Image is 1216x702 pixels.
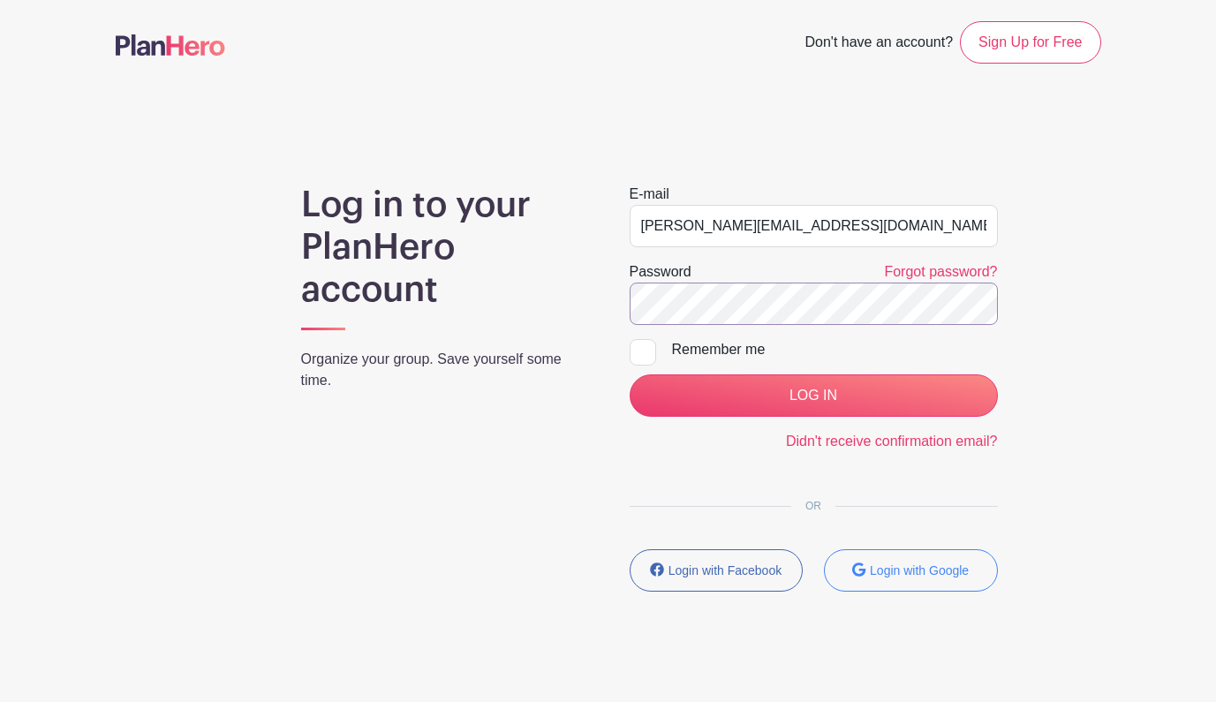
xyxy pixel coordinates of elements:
[630,205,998,247] input: e.g. julie@eventco.com
[884,264,997,279] a: Forgot password?
[301,349,587,391] p: Organize your group. Save yourself some time.
[791,500,835,512] span: OR
[960,21,1100,64] a: Sign Up for Free
[630,261,691,283] label: Password
[786,434,998,449] a: Didn't receive confirmation email?
[672,339,998,360] div: Remember me
[630,549,804,592] button: Login with Facebook
[824,549,998,592] button: Login with Google
[630,374,998,417] input: LOG IN
[870,563,969,577] small: Login with Google
[804,25,953,64] span: Don't have an account?
[668,563,782,577] small: Login with Facebook
[116,34,225,56] img: logo-507f7623f17ff9eddc593b1ce0a138ce2505c220e1c5a4e2b4648c50719b7d32.svg
[630,184,669,205] label: E-mail
[301,184,587,311] h1: Log in to your PlanHero account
